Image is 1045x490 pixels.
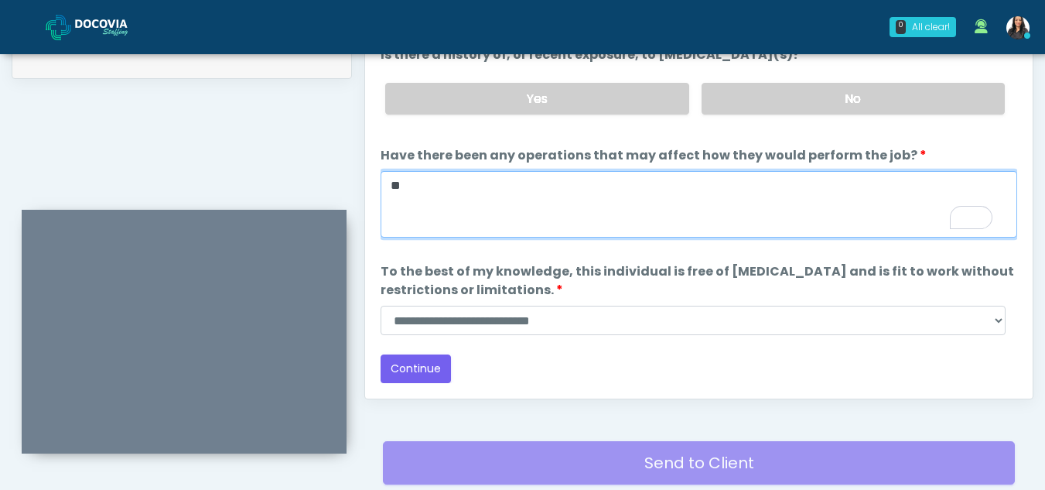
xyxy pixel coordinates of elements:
[702,83,1005,115] label: No
[381,171,1017,238] textarea: To enrich screen reader interactions, please activate Accessibility in Grammarly extension settings
[381,46,809,64] label: Is there a history of, or recent exposure, to [MEDICAL_DATA](s)?
[381,146,927,165] label: Have there been any operations that may affect how they would perform the job?
[381,262,1017,300] label: To the best of my knowledge, this individual is free of [MEDICAL_DATA] and is fit to work without...
[12,6,59,53] button: Open LiveChat chat widget
[46,15,71,40] img: Docovia
[75,19,152,35] img: Docovia
[381,355,451,383] button: Continue
[896,20,906,34] div: 0
[880,11,965,43] a: 0 All clear!
[912,20,950,34] div: All clear!
[22,228,347,454] iframe: To enrich screen reader interactions, please activate Accessibility in Grammarly extension settings
[1006,16,1030,39] img: Viral Patel
[46,2,152,52] a: Docovia
[385,83,688,115] label: Yes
